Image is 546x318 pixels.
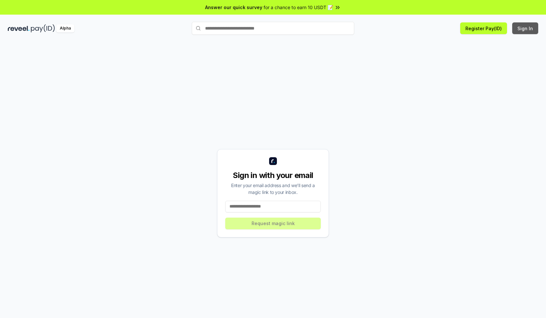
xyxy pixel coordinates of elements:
img: pay_id [31,24,55,32]
button: Sign In [512,22,538,34]
div: Alpha [56,24,74,32]
img: reveel_dark [8,24,30,32]
button: Register Pay(ID) [460,22,507,34]
div: Enter your email address and we’ll send a magic link to your inbox. [225,182,321,196]
img: logo_small [269,157,277,165]
span: Answer our quick survey [205,4,262,11]
span: for a chance to earn 10 USDT 📝 [264,4,333,11]
div: Sign in with your email [225,170,321,181]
